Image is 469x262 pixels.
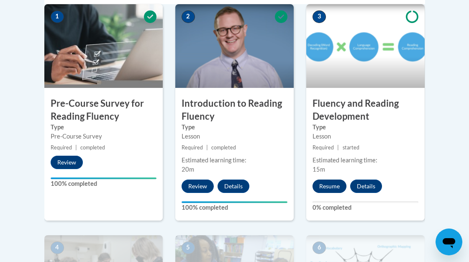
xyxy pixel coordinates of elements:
span: 3 [313,10,326,23]
div: Estimated learning time: [182,156,287,165]
span: 5 [182,241,195,254]
span: 15m [313,166,325,173]
img: Course Image [306,4,425,88]
span: started [343,144,359,151]
button: Review [182,180,214,193]
h3: Fluency and Reading Development [306,97,425,123]
button: Resume [313,180,346,193]
label: 0% completed [313,203,418,212]
span: 2 [182,10,195,23]
span: | [337,144,339,151]
label: Type [182,123,287,132]
label: Type [51,123,156,132]
label: 100% completed [51,179,156,188]
img: Course Image [44,4,163,88]
label: 100% completed [182,203,287,212]
span: 4 [51,241,64,254]
h3: Introduction to Reading Fluency [175,97,294,123]
button: Details [350,180,382,193]
img: Course Image [175,4,294,88]
div: Lesson [313,132,418,141]
h3: Pre-Course Survey for Reading Fluency [44,97,163,123]
span: completed [80,144,105,151]
div: Your progress [182,201,287,203]
div: Your progress [51,177,156,179]
label: Type [313,123,418,132]
button: Details [218,180,249,193]
span: 6 [313,241,326,254]
span: Required [182,144,203,151]
iframe: Button to launch messaging window [436,229,462,255]
span: 20m [182,166,194,173]
div: Lesson [182,132,287,141]
span: Required [313,144,334,151]
span: | [75,144,77,151]
span: 1 [51,10,64,23]
span: Required [51,144,72,151]
div: Pre-Course Survey [51,132,156,141]
span: completed [211,144,236,151]
button: Review [51,156,83,169]
div: Estimated learning time: [313,156,418,165]
span: | [206,144,208,151]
